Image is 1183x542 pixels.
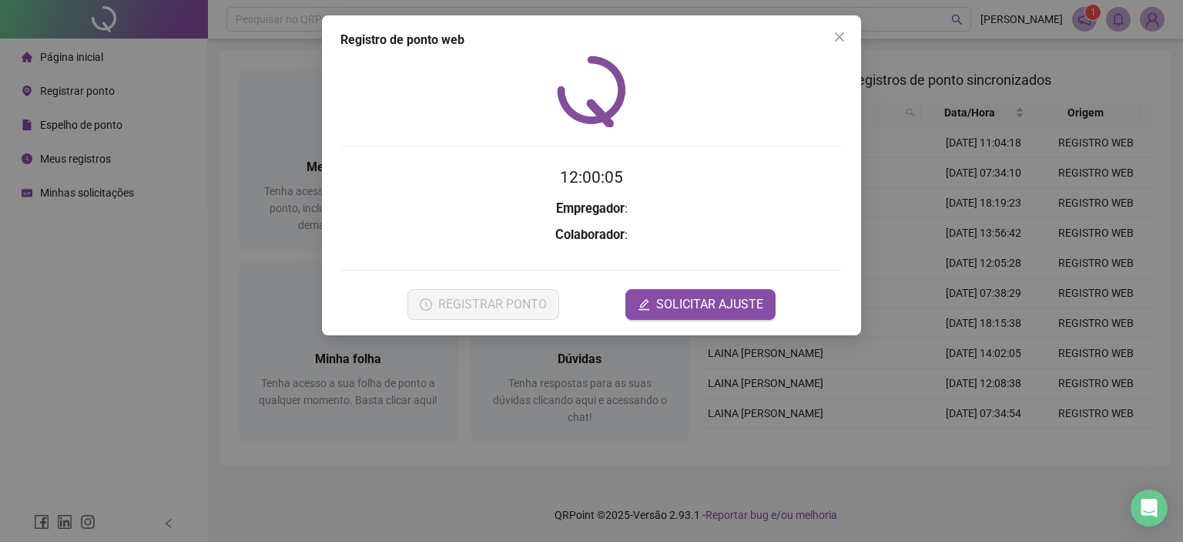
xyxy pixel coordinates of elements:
[625,289,776,320] button: editSOLICITAR AJUSTE
[1131,490,1168,527] div: Open Intercom Messenger
[407,289,559,320] button: REGISTRAR PONTO
[340,225,843,245] h3: :
[557,56,626,127] img: QRPoint
[555,227,625,242] strong: Colaborador
[556,201,625,216] strong: Empregador
[638,298,650,311] span: edit
[827,25,852,49] button: Close
[340,31,843,49] div: Registro de ponto web
[340,199,843,219] h3: :
[560,168,623,187] time: 12:00:05
[656,295,763,314] span: SOLICITAR AJUSTE
[833,31,846,43] span: close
